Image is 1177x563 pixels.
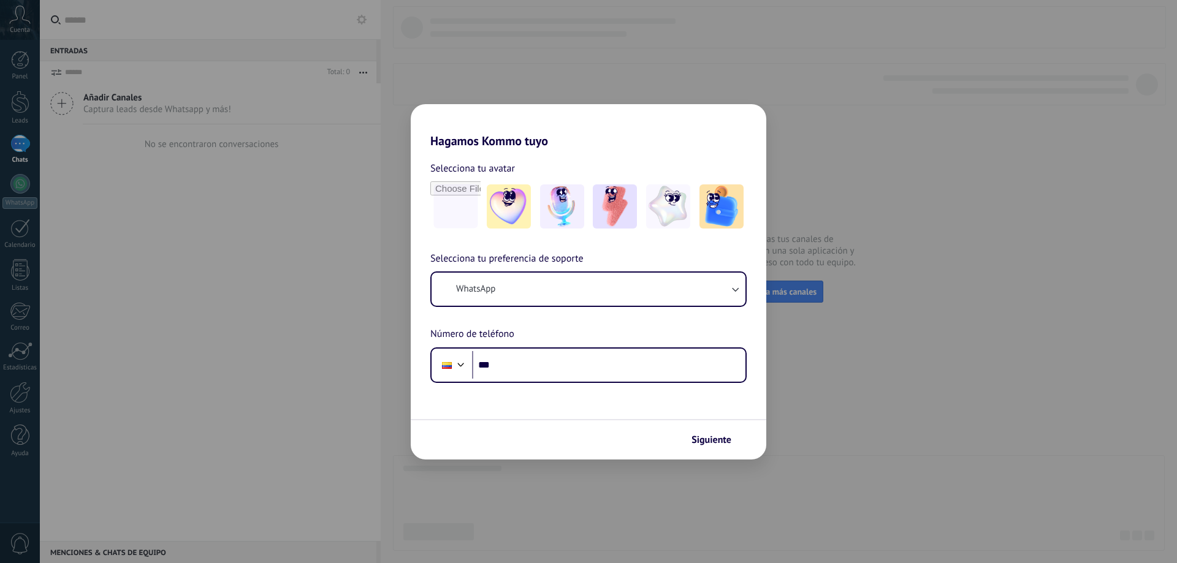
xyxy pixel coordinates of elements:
button: WhatsApp [432,273,745,306]
span: Selecciona tu preferencia de soporte [430,251,584,267]
img: -4.jpeg [646,184,690,229]
span: Selecciona tu avatar [430,161,515,176]
button: Siguiente [686,429,748,450]
div: Colombia: + 57 [435,352,459,378]
img: -3.jpeg [593,184,637,229]
span: WhatsApp [456,283,495,295]
h2: Hagamos Kommo tuyo [411,104,766,148]
img: -1.jpeg [487,184,531,229]
span: Siguiente [691,436,731,444]
img: -5.jpeg [699,184,744,229]
img: -2.jpeg [540,184,584,229]
span: Número de teléfono [430,327,514,342]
